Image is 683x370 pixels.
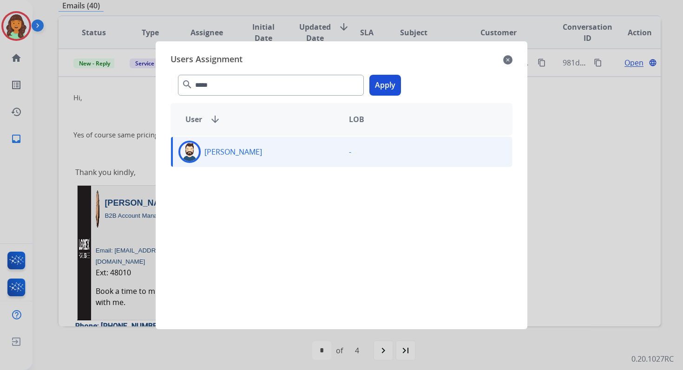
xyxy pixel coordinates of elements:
[178,114,341,125] div: User
[369,75,401,96] button: Apply
[204,146,262,157] p: [PERSON_NAME]
[182,79,193,90] mat-icon: search
[349,114,364,125] span: LOB
[503,54,512,65] mat-icon: close
[210,114,221,125] mat-icon: arrow_downward
[349,146,351,157] p: -
[171,52,243,67] span: Users Assignment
